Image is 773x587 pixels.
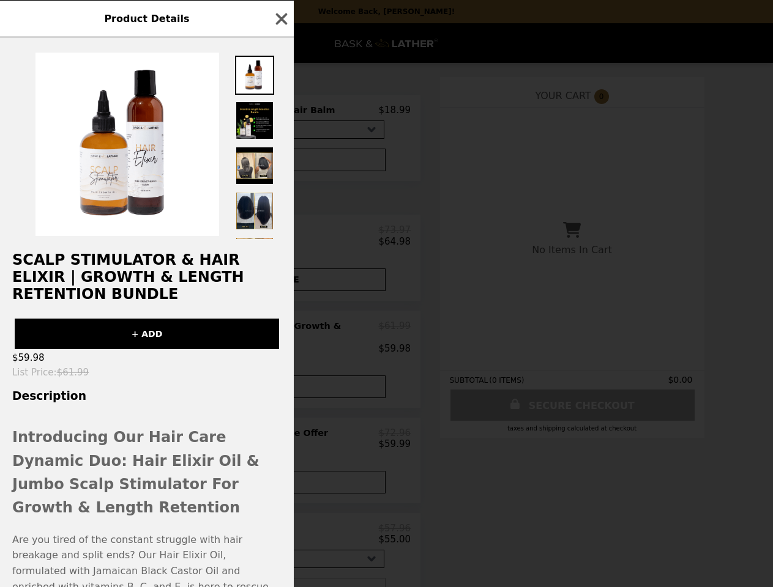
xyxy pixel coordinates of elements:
span: $61.99 [57,367,89,378]
button: + ADD [15,319,279,349]
img: Thumbnail 2 [235,101,274,140]
img: Default Title [35,53,219,236]
span: Product Details [104,13,189,24]
img: Thumbnail 3 [235,146,274,185]
img: Thumbnail 5 [235,237,274,276]
img: Thumbnail 1 [235,56,274,95]
img: Thumbnail 4 [235,191,274,231]
span: Introducing Our Hair Care Dynamic Duo: Hair Elixir Oil & Jumbo Scalp Stimulator For Growth & Leng... [12,429,260,516]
